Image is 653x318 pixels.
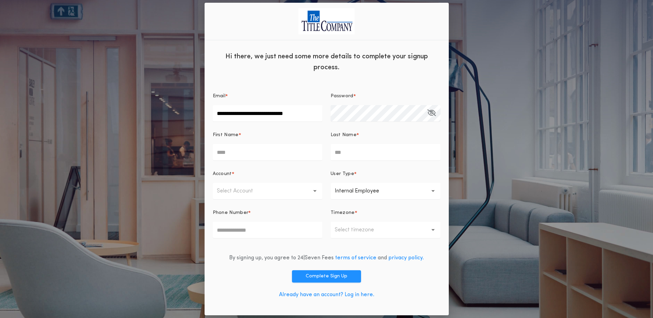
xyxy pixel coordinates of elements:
a: Already have an account? Log in here. [279,292,374,298]
p: Timezone [331,209,355,216]
div: Hi there, we just need some more details to complete your signup process. [205,46,449,76]
button: Internal Employee [331,183,441,199]
button: Select timezone [331,222,441,238]
input: Email* [213,105,323,121]
p: Select timezone [335,226,385,234]
p: Phone Number [213,209,249,216]
button: Select Account [213,183,323,199]
p: Last Name [331,132,357,139]
p: User Type [331,171,354,177]
p: First Name [213,132,239,139]
p: Internal Employee [335,187,390,195]
p: Email [213,93,226,100]
button: Password* [427,105,436,121]
input: First Name* [213,144,323,160]
a: privacy policy. [388,255,424,261]
div: By signing up, you agree to 24|Seven Fees and [229,254,424,262]
p: Select Account [217,187,264,195]
img: logo [298,8,355,34]
input: Last Name* [331,144,441,160]
input: Password* [331,105,441,121]
a: terms of service [335,255,376,261]
input: Phone Number* [213,222,323,238]
p: Account [213,171,232,177]
button: Complete Sign Up [292,270,361,283]
p: Password [331,93,353,100]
